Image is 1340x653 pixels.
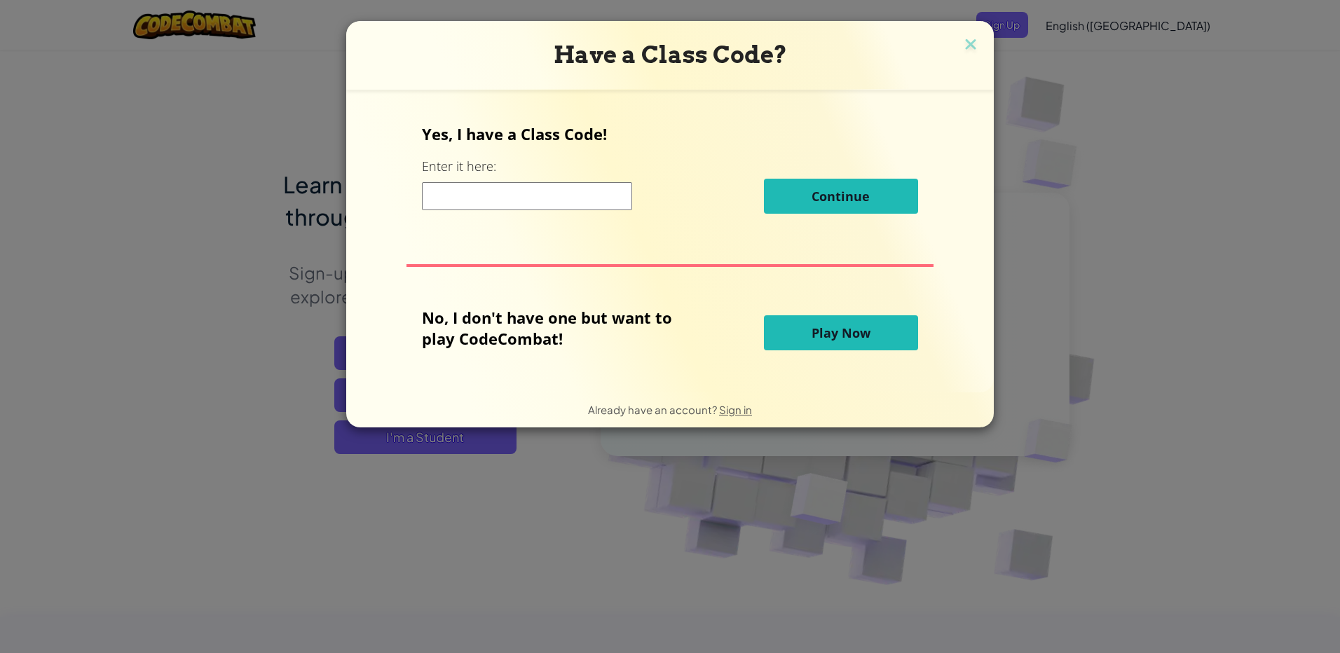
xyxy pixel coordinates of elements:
button: Continue [764,179,918,214]
span: Continue [812,188,870,205]
a: Sign in [719,403,752,416]
span: Already have an account? [588,403,719,416]
p: Yes, I have a Class Code! [422,123,917,144]
img: close icon [962,35,980,56]
span: Have a Class Code? [554,41,787,69]
p: No, I don't have one but want to play CodeCombat! [422,307,693,349]
label: Enter it here: [422,158,496,175]
span: Play Now [812,324,870,341]
button: Play Now [764,315,918,350]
